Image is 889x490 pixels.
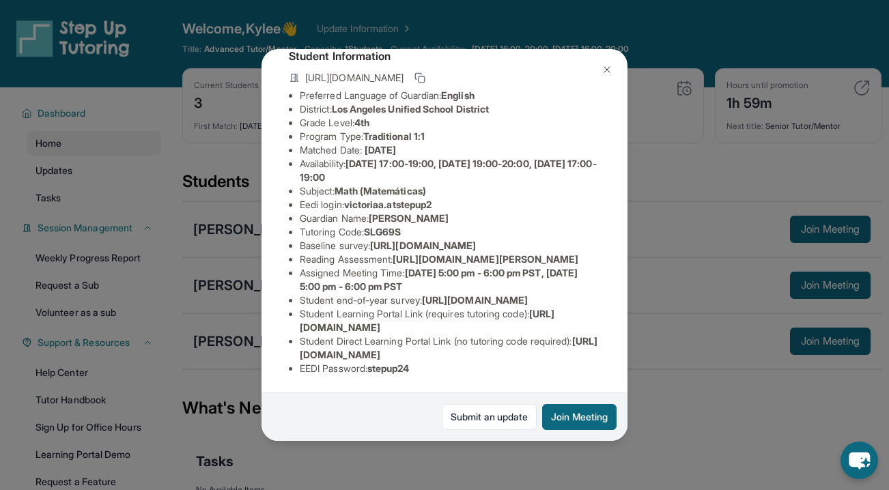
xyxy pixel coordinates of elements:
span: [URL][DOMAIN_NAME] [370,240,476,251]
span: English [441,89,475,101]
button: Join Meeting [542,404,617,430]
span: 4th [354,117,369,128]
li: Grade Level: [300,116,600,130]
li: District: [300,102,600,116]
span: [DATE] 17:00-19:00, [DATE] 19:00-20:00, [DATE] 17:00-19:00 [300,158,597,183]
li: EEDI Password : [300,362,600,375]
h4: Student Information [289,48,600,64]
li: Assigned Meeting Time : [300,266,600,293]
li: Tutoring Code : [300,225,600,239]
button: Copy link [412,70,428,86]
span: [URL][DOMAIN_NAME] [422,294,528,306]
span: [URL][DOMAIN_NAME][PERSON_NAME] [393,253,578,265]
span: [DATE] [365,144,396,156]
li: Reading Assessment : [300,253,600,266]
span: [URL][DOMAIN_NAME] [305,71,404,85]
span: SLG69S [364,226,401,237]
span: [PERSON_NAME] [369,212,449,224]
li: Subject : [300,184,600,198]
span: Traditional 1:1 [363,130,425,142]
span: Los Angeles Unified School District [332,103,489,115]
li: Student Direct Learning Portal Link (no tutoring code required) : [300,334,600,362]
li: Baseline survey : [300,239,600,253]
li: Matched Date: [300,143,600,157]
span: [DATE] 5:00 pm - 6:00 pm PST, [DATE] 5:00 pm - 6:00 pm PST [300,267,578,292]
li: Program Type: [300,130,600,143]
li: Preferred Language of Guardian: [300,89,600,102]
span: stepup24 [367,362,410,374]
li: Availability: [300,157,600,184]
span: Math (Matemáticas) [335,185,426,197]
li: Guardian Name : [300,212,600,225]
span: victoriaa.atstepup2 [344,199,432,210]
li: Student Learning Portal Link (requires tutoring code) : [300,307,600,334]
li: Eedi login : [300,198,600,212]
li: Student end-of-year survey : [300,293,600,307]
a: Submit an update [442,404,537,430]
button: chat-button [841,442,878,479]
img: Close Icon [602,64,612,75]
